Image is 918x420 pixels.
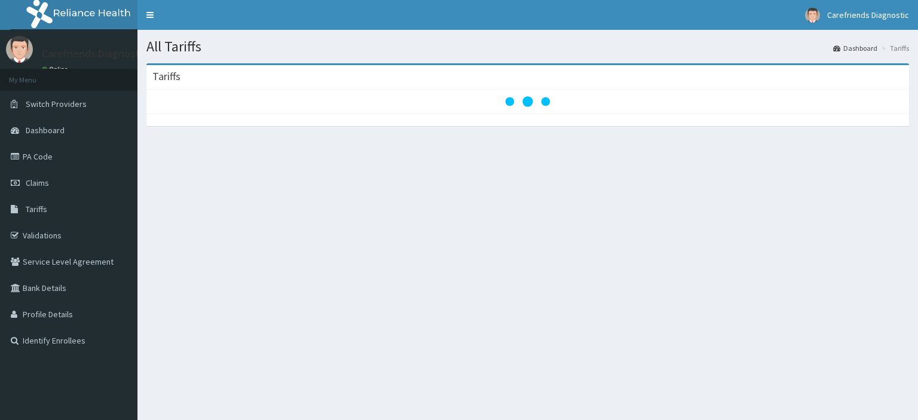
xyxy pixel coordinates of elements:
[146,39,909,54] h1: All Tariffs
[26,204,47,214] span: Tariffs
[805,8,820,23] img: User Image
[152,71,180,82] h3: Tariffs
[833,43,877,53] a: Dashboard
[504,78,552,125] svg: audio-loading
[42,48,148,59] p: Carefriends Diagnostic
[42,65,71,73] a: Online
[879,43,909,53] li: Tariffs
[26,125,65,136] span: Dashboard
[827,10,909,20] span: Carefriends Diagnostic
[26,99,87,109] span: Switch Providers
[26,177,49,188] span: Claims
[6,36,33,63] img: User Image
